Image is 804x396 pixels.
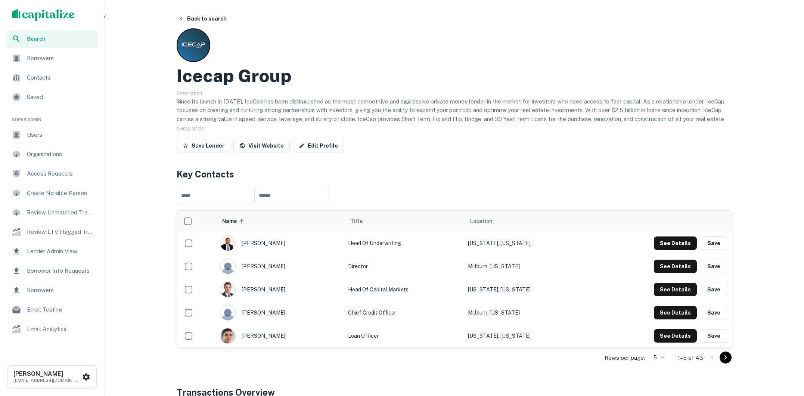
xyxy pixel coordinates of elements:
[27,35,94,43] span: Search
[464,232,588,255] td: [US_STATE], [US_STATE]
[177,139,230,152] button: Save Lender
[27,286,94,295] span: Borrowers
[27,189,94,198] span: Create Notable Person
[220,259,235,274] img: 9c8pery4andzj6ohjkjp54ma2
[27,266,94,275] span: Borrower Info Requests
[464,211,588,232] th: Location
[177,90,202,96] span: Description
[220,282,341,297] div: [PERSON_NAME]
[27,150,94,159] span: Organizations
[27,305,94,314] span: Email Testing
[233,139,290,152] a: Visit Website
[220,305,235,320] img: 9c8pery4andzj6ohjkjp54ma2
[177,126,204,132] span: SHOW MORE
[700,306,728,319] button: Save
[6,242,98,260] a: Lender Admin View
[27,73,94,82] span: Contacts
[344,324,464,347] td: Loan Officer
[6,281,98,299] a: Borrowers
[27,93,94,102] span: Saved
[700,329,728,343] button: Save
[344,232,464,255] td: Head of Underwriting
[13,377,81,384] p: [EMAIL_ADDRESS][DOMAIN_NAME]
[27,169,94,178] span: Access Requests
[344,301,464,324] td: Chief Credit Officer
[220,328,235,343] img: 1709786094398
[6,126,98,144] a: Users
[7,365,97,389] button: [PERSON_NAME][EMAIL_ADDRESS][DOMAIN_NAME]
[700,260,728,273] button: Save
[13,371,81,377] h6: [PERSON_NAME]
[6,49,98,67] a: Borrowers
[6,69,98,87] a: Contacts
[654,306,697,319] button: See Details
[464,301,588,324] td: Millburn, [US_STATE]
[220,259,341,274] div: [PERSON_NAME]
[720,352,732,363] button: Go to next page
[27,247,94,256] span: Lender Admin View
[654,283,697,296] button: See Details
[470,217,493,226] span: Location
[293,139,344,152] a: Edit Profile
[6,88,98,106] a: Saved
[220,282,235,297] img: 1516873676784
[6,30,98,48] a: Search
[222,217,246,226] span: Name
[464,255,588,278] td: Millburn, [US_STATE]
[648,352,666,363] div: 5
[767,336,804,372] iframe: Chat Widget
[177,65,292,87] h2: Icecap Group
[700,283,728,296] button: Save
[12,9,75,21] img: capitalize-logo.png
[27,130,94,139] span: Users
[654,329,697,343] button: See Details
[344,211,464,232] th: Title
[6,184,98,202] a: Create Notable Person
[464,324,588,347] td: [US_STATE], [US_STATE]
[175,12,230,25] button: Back to search
[6,262,98,280] a: Borrower Info Requests
[654,260,697,273] button: See Details
[6,223,98,241] a: Review LTV Flagged Transactions
[6,145,98,163] a: Organizations
[220,305,341,321] div: [PERSON_NAME]
[216,211,344,232] th: Name
[177,167,732,181] h4: Key Contacts
[605,353,645,362] p: Rows per page:
[6,320,98,338] a: Email Analytics
[350,217,372,226] span: Title
[700,236,728,250] button: Save
[27,325,94,334] span: Email Analytics
[6,108,98,126] li: Super Admin
[6,204,98,222] a: Review Unmatched Transactions
[220,235,341,251] div: [PERSON_NAME]
[27,208,94,217] span: Review Unmatched Transactions
[678,353,703,362] p: 1–5 of 43
[6,165,98,183] a: Access Requests
[220,236,235,251] img: 1596645510229
[27,228,94,236] span: Review LTV Flagged Transactions
[177,211,732,347] div: scrollable content
[344,278,464,301] td: Head of Capital Markets
[344,255,464,278] td: Director
[27,54,94,63] span: Borrowers
[464,278,588,301] td: [US_STATE], [US_STATE]
[177,97,732,132] p: Since its launch in [DATE], IceCap has been distinguished as the most competitive and aggressive ...
[6,301,98,319] a: Email Testing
